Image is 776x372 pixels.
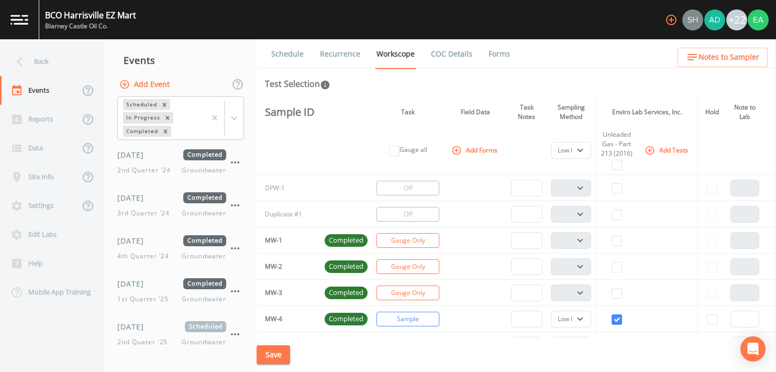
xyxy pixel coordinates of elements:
span: Completed [183,149,226,160]
div: Blarney Castle Oil Co. [45,21,136,31]
button: Add Tests [642,141,692,159]
span: Completed [325,288,368,298]
a: [DATE]Scheduled2nd Quater '25Groundwater [105,313,257,356]
td: DPW-1 [257,175,320,201]
td: Duplicate #1 [257,201,320,227]
button: Save [257,345,290,365]
span: Completed [183,278,226,289]
div: Remove In Progress [162,112,173,123]
th: Enviro Lab Services, Inc. [596,99,698,126]
span: 1st Quarter '25 [117,294,175,304]
a: Workscope [375,39,416,69]
div: Test Selection [265,78,330,90]
button: Gauge Only [376,259,439,274]
div: BCO Harrisville EZ Mart [45,9,136,21]
span: Completed [183,192,226,203]
span: 2nd Quarter '24 [117,166,177,175]
div: Scheduled [123,99,159,110]
button: Off [376,207,439,222]
button: Gauge Only [376,233,439,248]
button: Add Forms [449,141,502,159]
span: 4th Quarter '24 [117,251,175,261]
span: [DATE] [117,149,151,160]
span: Completed [325,314,368,324]
a: [DATE]Completed3rd Quarter '24Groundwater [105,184,257,227]
div: Open Intercom Messenger [740,336,766,362]
button: Notes to Sampler [678,48,768,67]
th: Hold [698,99,726,126]
div: shaynee@enviro-britesolutions.com [682,9,704,30]
span: [DATE] [117,192,151,203]
span: 3rd Quarter '24 [117,209,176,218]
th: Field Data [444,99,507,126]
button: Gauge Only [376,286,439,300]
td: MW-5 [257,332,320,358]
label: Gauge all [400,145,427,155]
a: Recurrence [318,39,362,69]
span: Scheduled [185,321,226,332]
span: [DATE] [117,235,151,246]
a: [DATE]Completed1st Quarter '25Groundwater [105,270,257,313]
img: 726fd29fcef06c5d4d94ec3380ebb1a1 [682,9,703,30]
a: Schedule [270,39,305,69]
td: MW-2 [257,254,320,280]
td: MW-1 [257,227,320,254]
th: Sampling Method [547,99,596,126]
a: [DATE]Completed2nd Quarter '24Groundwater [105,141,257,184]
span: Notes to Sampler [699,51,759,64]
span: Completed [325,235,368,246]
span: [DATE] [117,278,151,289]
th: Task Notes [507,99,547,126]
a: COC Details [429,39,474,69]
img: logo [10,15,28,25]
div: Remove Completed [160,126,171,137]
div: Unleaded Gas - Part 213 (2016) [600,130,633,158]
th: Task [372,99,444,126]
td: MW-3 [257,280,320,306]
span: Groundwater [182,337,226,347]
button: Add Event [117,75,174,94]
svg: In this section you'll be able to select the analytical test to run, based on the media type, and... [320,80,330,90]
img: 8f8bb747c3a2dcae4368f6375098707e [748,9,769,30]
div: Events [105,47,257,73]
a: [DATE]Completed4th Quarter '24Groundwater [105,227,257,270]
span: [DATE] [117,321,151,332]
div: In Progress [123,112,162,123]
span: Groundwater [182,294,226,304]
span: Completed [183,235,226,246]
span: Groundwater [182,209,226,218]
button: Off [376,181,439,195]
th: Note to Lab [726,99,763,126]
span: Groundwater [182,251,226,261]
td: MW-4 [257,306,320,332]
span: Groundwater [182,166,226,175]
span: 2nd Quater '25 [117,337,174,347]
th: Sample ID [257,99,320,126]
a: Forms [487,39,512,69]
button: Sample [376,312,439,326]
img: 0c990c1840edeb35a1cda5a7759fdb3c [704,9,725,30]
div: Aimee Dumas [704,9,726,30]
span: Completed [325,261,368,272]
div: Remove Scheduled [159,99,170,110]
div: +22 [726,9,747,30]
div: Completed [123,126,160,137]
